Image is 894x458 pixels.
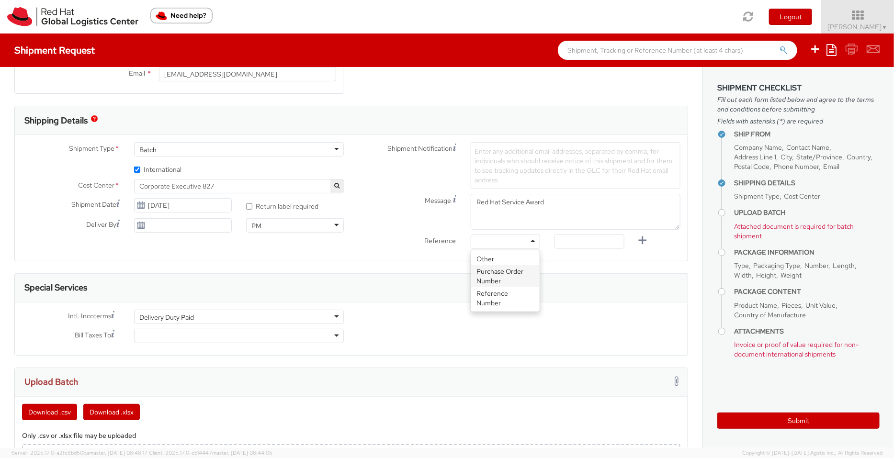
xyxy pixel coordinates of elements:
span: Copyright © [DATE]-[DATE] Agistix Inc., All Rights Reserved [742,449,883,457]
span: Cost Center [784,192,820,201]
input: International [134,167,140,173]
span: Unit Value [805,301,836,310]
input: Return label required [246,203,252,210]
span: Fields with asterisks (*) are required [717,116,880,126]
label: Return label required [246,200,320,211]
span: Attached document is required for batch shipment [734,222,854,240]
div: Reference Number [471,287,540,309]
span: Width [734,271,752,279]
span: Fill out each form listed below and agree to the terms and conditions before submitting [717,95,880,114]
span: State/Province [796,153,842,161]
span: Cost Center [78,180,114,191]
span: Reference [425,236,456,245]
span: Client: 2025.17.0-cb14447 [149,449,272,456]
span: Intl. Incoterms [68,311,111,322]
span: Server: 2025.17.0-a2fc8bd50ba [11,449,147,456]
span: Company Name [734,143,782,152]
span: Length [833,261,855,270]
div: PM [251,221,261,231]
h4: Shipment Request [14,45,95,56]
h4: Ship From [734,131,880,138]
h4: Shipping Details [734,179,880,187]
button: Download .csv [22,404,77,420]
span: Enter any additional email addresses, separated by comma, for individuals who should receive noti... [475,147,673,184]
span: Corporate Executive 827 [139,182,339,190]
span: Packaging Type [753,261,800,270]
h3: Special Services [24,283,87,292]
span: Country [847,153,871,161]
span: Email [129,69,145,78]
span: Shipment Type [734,192,780,201]
span: Email [823,162,839,171]
h3: Shipment Checklist [717,84,880,92]
span: Shipment Type [69,144,114,155]
h4: Upload Batch [734,209,880,216]
span: master, [DATE] 08:44:05 [212,449,272,456]
span: Product Name [734,301,777,310]
span: City [781,153,792,161]
h4: Package Information [734,249,880,256]
div: Delivery Duty Paid [139,313,194,322]
button: Submit [717,413,880,429]
button: Need help? [150,8,213,23]
div: Batch [139,145,157,155]
span: Corporate Executive 827 [134,179,344,193]
span: Weight [781,271,802,279]
span: ▼ [882,23,888,31]
span: Message [425,196,452,205]
h4: Attachments [734,328,880,335]
span: [PERSON_NAME] [828,22,888,31]
input: Shipment, Tracking or Reference Number (at least 4 chars) [558,41,797,60]
button: Logout [769,9,812,25]
h3: Upload Batch [24,377,78,387]
span: Invoice or proof of value required for non-document international shipments [734,340,859,358]
span: Address Line 1 [734,153,776,161]
img: rh-logistics-00dfa346123c4ec078e1.svg [7,7,138,26]
label: International [134,163,183,174]
span: Height [756,271,776,279]
span: Pieces [781,301,801,310]
span: Country of Manufacture [734,311,806,319]
span: Shipment Date [71,200,116,210]
div: Purchase Order Number [471,265,540,287]
span: Number [804,261,828,270]
span: Deliver By [86,220,116,230]
button: Download .xlsx [83,404,140,420]
h3: Shipping Details [24,116,88,125]
span: Shipment Notification [388,144,453,154]
span: Type [734,261,749,270]
span: Postal Code [734,162,770,171]
span: Phone Number [774,162,819,171]
div: Other [471,253,540,265]
span: master, [DATE] 08:48:17 [89,449,147,456]
span: Bill Taxes To [75,330,111,341]
span: Contact Name [786,143,829,152]
h5: Only .csv or .xlsx file may be uploaded [22,432,680,439]
h4: Package Content [734,288,880,295]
